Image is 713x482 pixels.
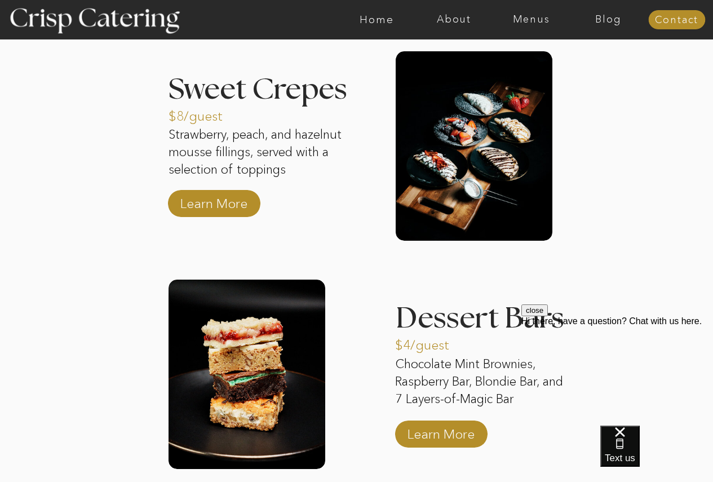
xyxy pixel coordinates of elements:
a: $4/guest [395,326,470,359]
a: About [415,14,493,25]
iframe: podium webchat widget bubble [600,426,713,482]
h3: Sweet Crepes [169,75,376,104]
h3: Dessert Bars [396,304,566,318]
a: Learn More [404,415,479,448]
a: Learn More [176,184,251,217]
a: $8/guest [169,97,243,130]
iframe: podium webchat widget prompt [521,304,713,440]
a: Menus [493,14,570,25]
p: Chocolate Mint Brownies, Raspberry Bar, Blondie Bar, and 7 Layers-of-Magic Bar [395,356,565,410]
a: Contact [648,15,705,26]
a: Blog [570,14,647,25]
a: Home [338,14,415,25]
p: Strawberry, peach, and hazelnut mousse fillings, served with a selection of toppings [169,126,353,180]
